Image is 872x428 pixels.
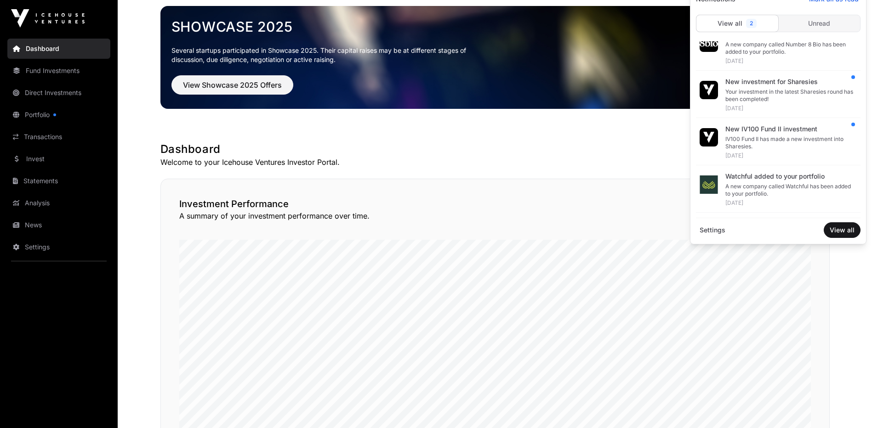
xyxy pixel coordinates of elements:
[696,72,861,118] a: New investment for SharesiesYour investment in the latest Sharesies round has been completed![DATE]
[179,197,811,210] h2: Investment Performance
[830,225,855,235] span: View all
[696,222,729,238] a: Settings
[725,199,853,207] div: [DATE]
[7,127,110,147] a: Transactions
[11,9,85,28] img: Icehouse Ventures Logo
[826,384,872,428] iframe: Chat Widget
[700,175,718,194] img: watchful_ai_logo.jpeg
[725,183,853,197] div: A new company called Watchful has been added to your portfolio.
[696,214,861,260] a: DevRamp added to your portfolioA new company called DevRamp has been added to your portfolio.[DATE]
[7,83,110,103] a: Direct Investments
[696,166,861,213] a: Watchful added to your portfolioA new company called Watchful has been added to your portfolio.[D...
[179,210,811,221] p: A summary of your investment performance over time.
[7,105,110,125] a: Portfolio
[7,237,110,257] a: Settings
[7,171,110,191] a: Statements
[183,79,282,90] span: View Showcase 2025 Offers
[824,222,861,238] button: View all
[725,88,853,103] div: Your investment in the latest Sharesies round has been completed!
[700,34,718,52] img: 8Bio-Favicon.svg
[725,77,853,86] div: New investment for Sharesies
[7,215,110,235] a: News
[7,61,110,81] a: Fund Investments
[725,135,853,150] div: IV100 Fund II has made a new investment into Sharesies.
[696,24,861,71] a: Number 8 Bio added to your portfolioA new company called Number 8 Bio has been added to your port...
[171,84,293,94] a: View Showcase 2025 Offers
[703,84,714,96] img: iv-small-logo.svg
[808,19,830,28] span: Unread
[696,119,861,165] a: New IV100 Fund II investmentIV100 Fund II has made a new investment into Sharesies.[DATE]
[725,57,853,65] div: [DATE]
[7,149,110,169] a: Invest
[160,142,830,157] h1: Dashboard
[160,157,830,168] p: Welcome to your Icehouse Ventures Investor Portal.
[703,132,714,143] img: iv-small-logo.svg
[725,124,853,134] div: New IV100 Fund II investment
[171,75,293,95] button: View Showcase 2025 Offers
[725,41,853,56] div: A new company called Number 8 Bio has been added to your portfolio.
[725,152,853,159] div: [DATE]
[171,18,819,35] a: Showcase 2025
[160,6,830,109] img: Showcase 2025
[725,105,853,112] div: [DATE]
[7,39,110,59] a: Dashboard
[725,172,853,181] div: Watchful added to your portfolio
[171,46,480,64] p: Several startups participated in Showcase 2025. Their capital raises may be at different stages o...
[7,193,110,213] a: Analysis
